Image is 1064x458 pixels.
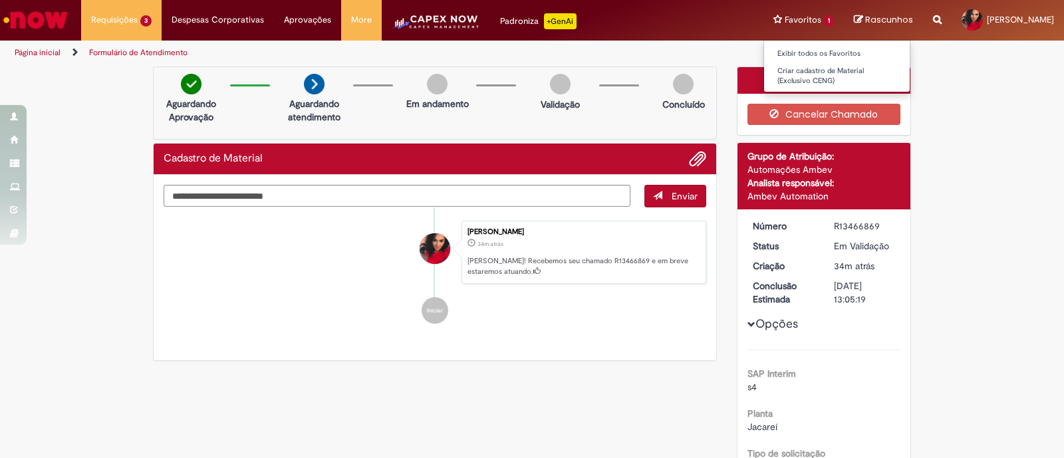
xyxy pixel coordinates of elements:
[764,64,910,88] a: Criar cadastro de Material (Exclusivo CENG)
[672,190,698,202] span: Enviar
[824,15,834,27] span: 1
[747,407,773,419] b: Planta
[10,41,700,65] ul: Trilhas de página
[865,13,913,26] span: Rascunhos
[89,47,188,58] a: Formulário de Atendimento
[420,233,450,264] div: Aline Rangel
[834,259,896,273] div: 01/09/2025 10:05:11
[140,15,152,27] span: 3
[987,14,1054,25] span: [PERSON_NAME]
[747,163,901,176] div: Automações Ambev
[284,13,331,27] span: Aprovações
[737,67,911,94] div: Opções do Chamado
[834,279,896,306] div: [DATE] 13:05:19
[550,74,571,94] img: img-circle-grey.png
[282,97,346,124] p: Aguardando atendimento
[477,240,503,248] time: 01/09/2025 10:05:11
[304,74,325,94] img: arrow-next.png
[747,176,901,189] div: Analista responsável:
[477,240,503,248] span: 34m atrás
[164,207,706,338] ul: Histórico de tíquete
[747,189,901,203] div: Ambev Automation
[743,239,825,253] dt: Status
[764,47,910,61] a: Exibir todos os Favoritos
[500,13,577,29] div: Padroniza
[427,74,448,94] img: img-circle-grey.png
[673,74,694,94] img: img-circle-grey.png
[544,13,577,29] p: +GenAi
[15,47,61,58] a: Página inicial
[834,219,896,233] div: R13466869
[834,260,874,272] span: 34m atrás
[351,13,372,27] span: More
[743,219,825,233] dt: Número
[164,221,706,285] li: Aline Rangel
[1,7,70,33] img: ServiceNow
[689,150,706,168] button: Adicionar anexos
[406,97,469,110] p: Em andamento
[747,381,757,393] span: s4
[467,256,699,277] p: [PERSON_NAME]! Recebemos seu chamado R13466869 e em breve estaremos atuando.
[172,13,264,27] span: Despesas Corporativas
[747,421,777,433] span: Jacareí
[467,228,699,236] div: [PERSON_NAME]
[747,104,901,125] button: Cancelar Chamado
[785,13,821,27] span: Favoritos
[834,239,896,253] div: Em Validação
[159,97,223,124] p: Aguardando Aprovação
[164,185,630,207] textarea: Digite sua mensagem aqui...
[91,13,138,27] span: Requisições
[743,279,825,306] dt: Conclusão Estimada
[392,13,480,40] img: CapexLogo5.png
[181,74,201,94] img: check-circle-green.png
[763,40,910,92] ul: Favoritos
[743,259,825,273] dt: Criação
[662,98,705,111] p: Concluído
[747,150,901,163] div: Grupo de Atribuição:
[747,368,796,380] b: SAP Interim
[164,153,263,165] h2: Cadastro de Material Histórico de tíquete
[644,185,706,207] button: Enviar
[854,14,913,27] a: Rascunhos
[541,98,580,111] p: Validação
